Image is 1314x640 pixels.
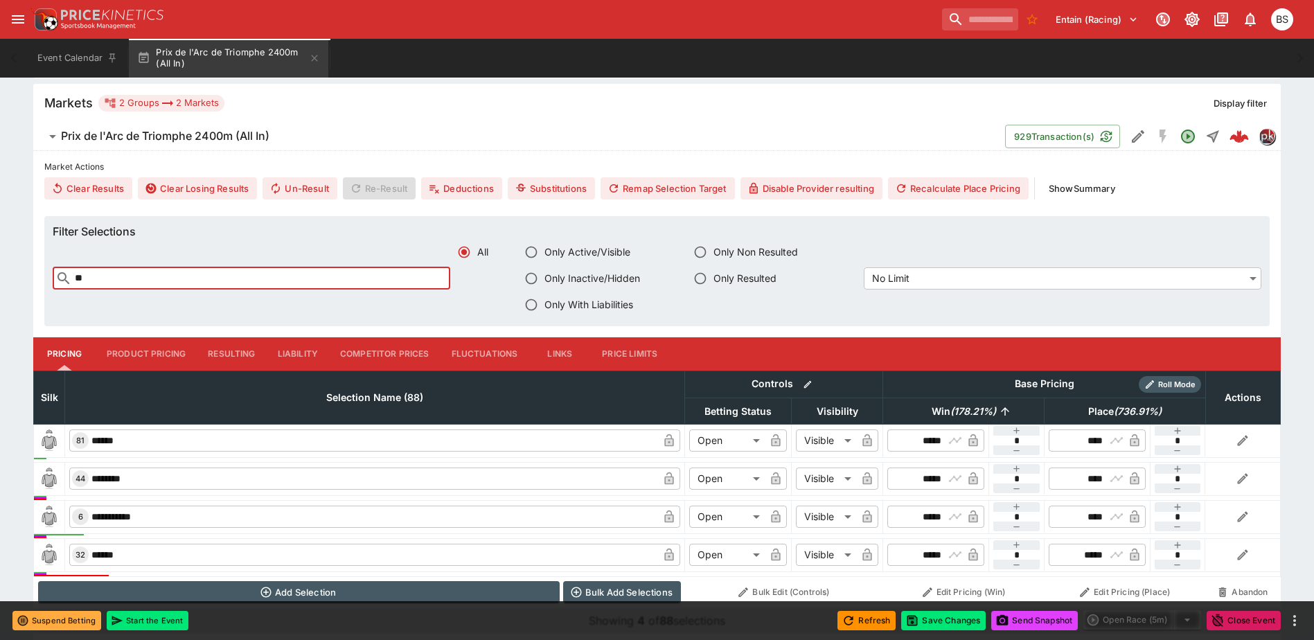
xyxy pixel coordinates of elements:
[837,611,896,630] button: Refresh
[1047,8,1146,30] button: Select Tenant
[38,506,60,528] img: blank-silk.png
[197,337,266,371] button: Resulting
[1207,611,1281,630] button: Close Event
[1073,403,1177,420] span: Place(736.91%)
[1049,581,1202,603] button: Edit Pricing (Place)
[1229,127,1249,146] div: db169d44-849d-4a6c-95b7-e51a9b722d4c
[689,581,879,603] button: Bulk Edit (Controls)
[713,271,776,285] span: Only Resulted
[1209,581,1276,603] button: Abandon
[689,544,765,566] div: Open
[991,611,1078,630] button: Send Snapshot
[544,297,633,312] span: Only With Liabilities
[1083,610,1201,630] div: split button
[343,177,416,199] span: Re-Result
[796,468,856,490] div: Visible
[801,403,873,420] span: Visibility
[1139,376,1201,393] div: Show/hide Price Roll mode configuration.
[689,429,765,452] div: Open
[796,506,856,528] div: Visible
[129,39,328,78] button: Prix de l'Arc de Triomphe 2400m (All In)
[73,436,87,445] span: 81
[1151,124,1175,149] button: SGM Disabled
[33,337,96,371] button: Pricing
[38,581,560,603] button: Add Selection
[713,245,798,259] span: Only Non Resulted
[1225,123,1253,150] a: db169d44-849d-4a6c-95b7-e51a9b722d4c
[34,371,65,424] th: Silk
[1238,7,1263,32] button: Notifications
[1005,125,1120,148] button: 929Transaction(s)
[1267,4,1297,35] button: Brendan Scoble
[1229,127,1249,146] img: logo-cerberus--red.svg
[477,245,488,259] span: All
[44,157,1270,177] label: Market Actions
[1153,379,1201,391] span: Roll Mode
[1040,177,1124,199] button: ShowSummary
[38,544,60,566] img: blank-silk.png
[138,177,257,199] button: Clear Losing Results
[29,39,126,78] button: Event Calendar
[1021,8,1043,30] button: No Bookmarks
[544,271,640,285] span: Only Inactive/Hidden
[30,6,58,33] img: PriceKinetics Logo
[44,95,93,111] h5: Markets
[544,245,630,259] span: Only Active/Visible
[1271,8,1293,30] div: Brendan Scoble
[1205,92,1275,114] button: Display filter
[529,337,591,371] button: Links
[96,337,197,371] button: Product Pricing
[104,95,219,112] div: 2 Groups 2 Markets
[916,403,1011,420] span: Win(178.21%)
[263,177,337,199] button: Un-Result
[1180,7,1205,32] button: Toggle light/dark mode
[1205,371,1280,424] th: Actions
[1259,129,1275,144] img: pricekinetics
[311,389,438,406] span: Selection Name (88)
[689,468,765,490] div: Open
[441,337,529,371] button: Fluctuations
[563,581,681,603] button: Bulk Add Selections via CSV Data
[76,512,86,522] span: 6
[796,429,856,452] div: Visible
[329,337,441,371] button: Competitor Prices
[107,611,188,630] button: Start the Event
[1286,612,1303,629] button: more
[53,224,1261,239] h6: Filter Selections
[61,23,136,29] img: Sportsbook Management
[6,7,30,32] button: open drawer
[1200,124,1225,149] button: Straight
[1175,124,1200,149] button: Open
[740,177,882,199] button: Disable Provider resulting
[73,550,88,560] span: 32
[73,474,88,483] span: 44
[689,403,787,420] span: Betting Status
[942,8,1018,30] input: search
[44,177,132,199] button: Clear Results
[38,429,60,452] img: blank-silk.png
[689,506,765,528] div: Open
[267,337,329,371] button: Liability
[61,10,163,20] img: PriceKinetics
[888,177,1029,199] button: Recalculate Place Pricing
[601,177,735,199] button: Remap Selection Target
[1180,128,1196,145] svg: Open
[1126,124,1151,149] button: Edit Detail
[38,468,60,490] img: blank-silk.png
[1259,128,1275,145] div: pricekinetics
[1009,375,1080,393] div: Base Pricing
[901,611,986,630] button: Save Changes
[685,371,883,398] th: Controls
[1151,7,1175,32] button: Connected to PK
[508,177,595,199] button: Substitutions
[887,581,1040,603] button: Edit Pricing (Win)
[796,544,856,566] div: Visible
[33,123,1005,150] button: Prix de l'Arc de Triomphe 2400m (All In)
[864,267,1261,290] div: No Limit
[61,129,269,143] h6: Prix de l'Arc de Triomphe 2400m (All In)
[1209,7,1234,32] button: Documentation
[1114,403,1162,420] em: ( 736.91 %)
[591,337,668,371] button: Price Limits
[12,611,101,630] button: Suspend Betting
